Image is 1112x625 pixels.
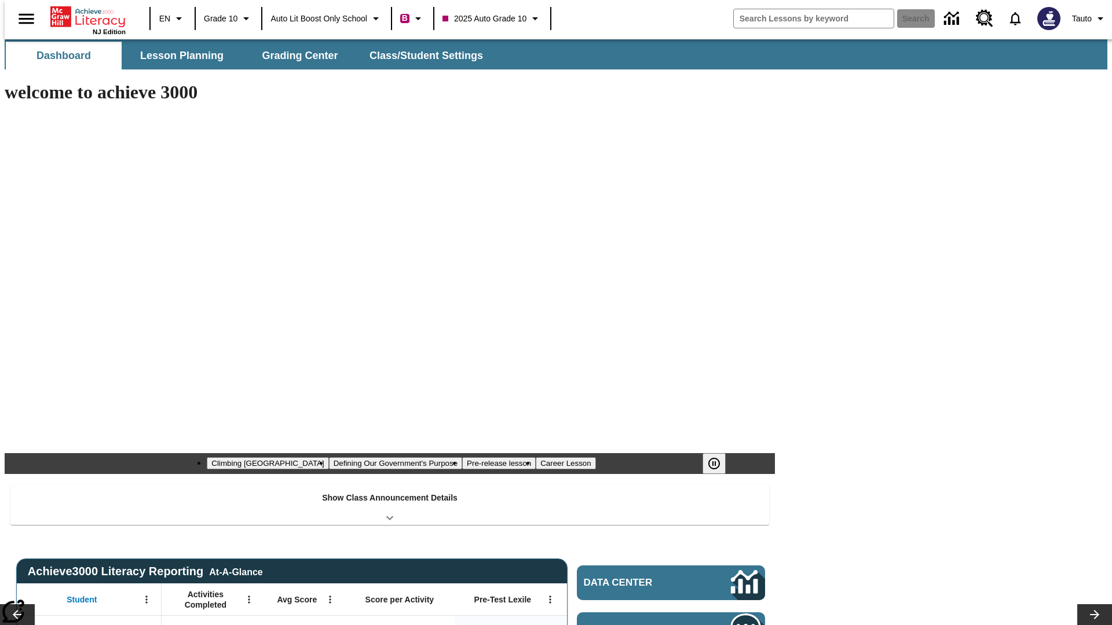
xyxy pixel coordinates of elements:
[50,4,126,35] div: Home
[209,565,262,578] div: At-A-Glance
[1067,8,1112,29] button: Profile/Settings
[584,577,692,589] span: Data Center
[6,42,122,69] button: Dashboard
[462,457,536,469] button: Slide 3 Pre-release lesson
[167,589,244,610] span: Activities Completed
[360,42,492,69] button: Class/Student Settings
[67,594,97,605] span: Student
[703,453,726,474] button: Pause
[138,591,155,608] button: Open Menu
[50,5,126,28] a: Home
[277,594,317,605] span: Avg Score
[266,8,387,29] button: School: Auto Lit Boost only School, Select your school
[402,11,408,25] span: B
[93,28,126,35] span: NJ Edition
[9,2,43,36] button: Open side menu
[1037,7,1060,30] img: Avatar
[329,457,462,469] button: Slide 2 Defining Our Government's Purpose
[199,8,258,29] button: Grade: Grade 10, Select a grade
[5,42,493,69] div: SubNavbar
[270,13,367,25] span: Auto Lit Boost only School
[204,13,237,25] span: Grade 10
[322,492,458,504] p: Show Class Announcement Details
[734,9,894,28] input: search field
[154,8,191,29] button: Language: EN, Select a language
[438,8,547,29] button: Class: 2025 Auto Grade 10, Select your class
[240,591,258,608] button: Open Menu
[577,565,765,600] a: Data Center
[1030,3,1067,34] button: Select a new avatar
[1072,13,1092,25] span: Tauto
[242,42,358,69] button: Grading Center
[536,457,595,469] button: Slide 4 Career Lesson
[159,13,170,25] span: EN
[937,3,969,35] a: Data Center
[5,82,775,103] h1: welcome to achieve 3000
[1077,604,1112,625] button: Lesson carousel, Next
[365,594,434,605] span: Score per Activity
[703,453,737,474] div: Pause
[442,13,526,25] span: 2025 Auto Grade 10
[5,39,1107,69] div: SubNavbar
[1000,3,1030,34] a: Notifications
[474,594,532,605] span: Pre-Test Lexile
[542,591,559,608] button: Open Menu
[28,565,263,578] span: Achieve3000 Literacy Reporting
[969,3,1000,34] a: Resource Center, Will open in new tab
[396,8,430,29] button: Boost Class color is violet red. Change class color
[321,591,339,608] button: Open Menu
[207,457,328,469] button: Slide 1 Climbing Mount Tai
[10,485,769,525] div: Show Class Announcement Details
[124,42,240,69] button: Lesson Planning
